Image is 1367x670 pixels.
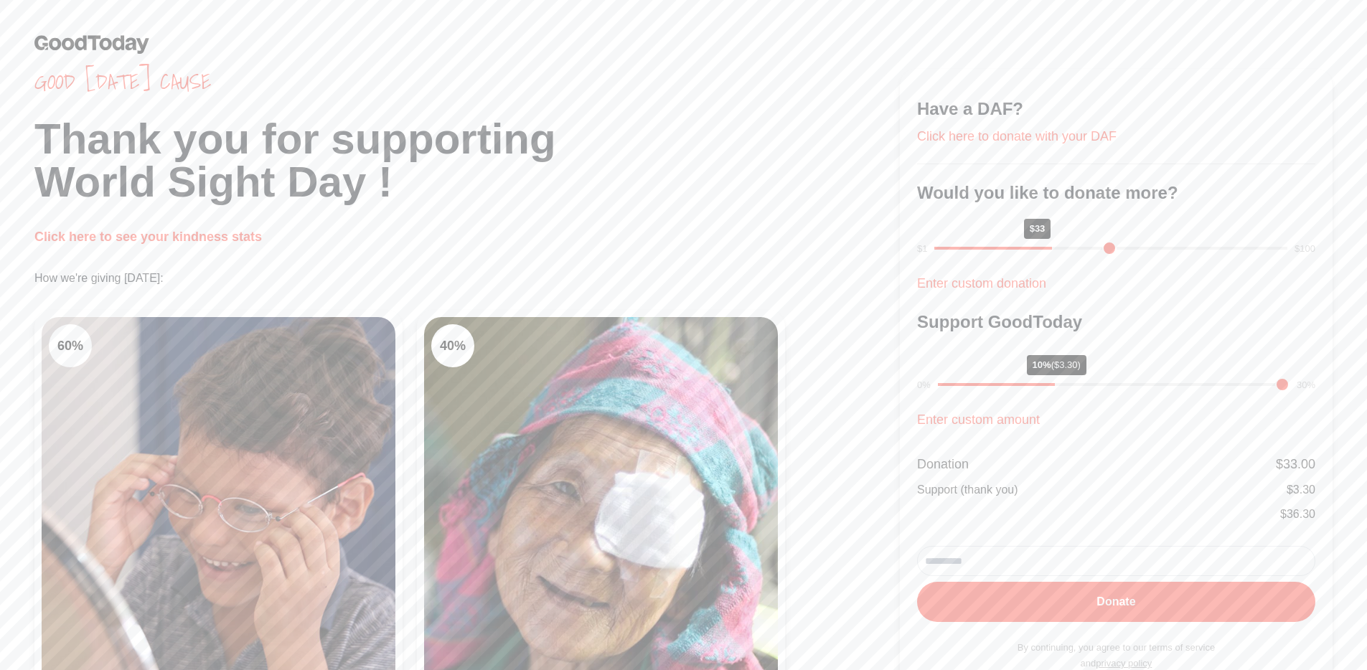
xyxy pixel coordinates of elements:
a: Click here to see your kindness stats [34,230,262,244]
span: 33.00 [1283,457,1315,471]
div: 30% [1297,378,1315,392]
a: Click here to donate with your DAF [917,129,1117,143]
a: Enter custom amount [917,412,1040,427]
div: 10% [1027,355,1086,375]
div: 60 % [49,324,92,367]
p: How we're giving [DATE]: [34,270,900,287]
span: ($3.30) [1051,359,1081,370]
a: Enter custom donation [917,276,1046,291]
div: $ [1276,454,1315,474]
h3: Support GoodToday [917,311,1315,334]
div: Support (thank you) [917,481,1018,499]
span: Good [DATE] cause [34,69,900,95]
span: 3.30 [1293,483,1315,496]
div: $ [1287,481,1315,499]
a: privacy policy [1096,658,1152,669]
h3: Would you like to donate more? [917,181,1315,204]
div: $33 [1024,219,1051,239]
h1: Thank you for supporting World Sight Day ! [34,118,900,204]
img: GoodToday [34,34,149,54]
h3: Have a DAF? [917,98,1315,121]
div: $ [1280,506,1315,523]
div: $100 [1295,242,1315,256]
div: 0% [917,378,931,392]
div: $1 [917,242,927,256]
span: 36.30 [1287,508,1315,520]
div: 40 % [431,324,474,367]
button: Donate [917,582,1315,622]
div: Donation [917,454,969,474]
